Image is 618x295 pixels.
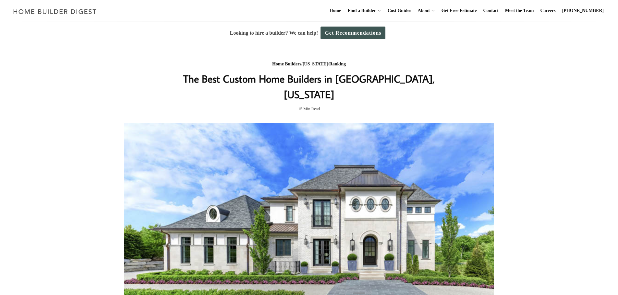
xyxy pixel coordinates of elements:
[480,0,501,21] a: Contact
[303,62,328,66] a: [US_STATE]
[538,0,558,21] a: Careers
[272,62,301,66] a: Home Builders
[345,0,376,21] a: Find a Builder
[415,0,430,21] a: About
[560,0,606,21] a: [PHONE_NUMBER]
[327,0,344,21] a: Home
[321,27,385,39] a: Get Recommendations
[329,62,346,66] a: Ranking
[180,60,439,68] div: / /
[439,0,479,21] a: Get Free Estimate
[503,0,537,21] a: Meet the Team
[10,5,100,18] img: Home Builder Digest
[180,71,439,102] h1: The Best Custom Home Builders in [GEOGRAPHIC_DATA], [US_STATE]
[298,105,320,112] span: 15 Min Read
[385,0,414,21] a: Cost Guides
